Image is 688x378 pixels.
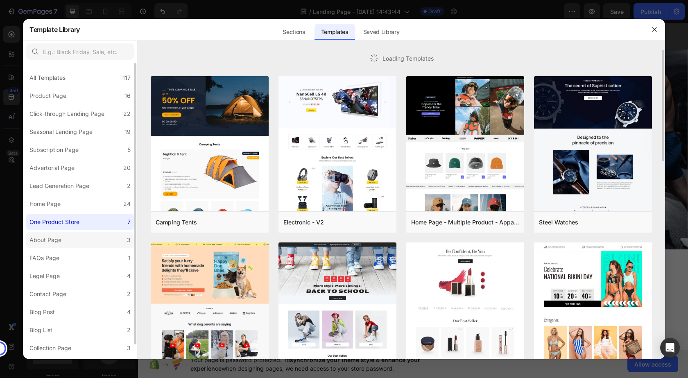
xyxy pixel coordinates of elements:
div: Subscription Page [29,145,79,155]
div: Lead Generation Page [29,181,89,191]
div: 2 [127,289,131,299]
div: Blog Post [29,307,55,317]
div: One Product Store [29,217,79,227]
div: Product Page [29,91,66,101]
div: 3 [127,235,131,245]
div: Saved Library [357,24,406,40]
div: Home Page [29,199,61,209]
p: 60 Day Money-Back Guarantee [42,185,134,195]
div: All Templates [29,73,66,83]
div: Steel Watches [539,217,578,227]
p: combo 3 boxes: [30,75,87,87]
div: FAQs Page [29,253,59,263]
div: 24 [123,199,131,209]
div: 4 [127,271,131,281]
div: 7 [127,217,131,227]
div: Sections [276,24,312,40]
div: Blog List [29,325,52,335]
div: 2 [127,181,131,191]
span: Loading Templates [382,54,434,63]
h1: Bioderma 3 [29,37,275,64]
div: 22 [123,109,131,119]
div: Rs. 33.99 [91,70,160,91]
p: Comprehensive nutritional support covering 5 critical areas of health [39,98,237,108]
strong: FREE Shipping [167,9,206,16]
div: Contact Page [29,289,66,299]
div: Home Page - Multiple Product - Apparel - Style 4 [411,217,519,227]
div: 3 [127,343,131,353]
span: Add section [256,238,294,247]
div: 16 [124,91,131,101]
button: Order It Now [29,158,108,178]
div: 2 [127,325,131,335]
div: 19 [124,127,131,137]
h2: Template Library [29,19,80,40]
div: Electronic - V2 [283,217,324,227]
p: Gluten- and dairy-free, paleo, keto and vegan-friendly [39,116,237,126]
div: 4 [127,307,131,317]
div: Legal Page [29,271,60,281]
div: 5 [127,145,131,155]
div: 07 [303,8,311,18]
div: Generate layout [251,256,294,265]
div: Seasonal Landing Page [29,127,93,137]
input: E.g.: Black Friday, Sale, etc. [26,43,134,60]
div: About Page [29,235,61,245]
div: 20 [123,163,131,173]
div: Open Intercom Messenger [660,338,680,358]
div: Collection Page [29,343,71,353]
div: 08 [334,8,342,18]
span: inspired by CRO experts [183,267,239,274]
div: 117 [122,73,131,83]
p: On All U.S. Orders Over $150 [167,9,279,16]
div: Drop element here [381,113,425,120]
span: then drag & drop elements [305,267,366,274]
div: Advertorial Page [29,163,75,173]
div: Click-through Landing Page [29,109,104,119]
p: Order It Now [39,163,88,173]
div: 51 [366,8,374,18]
div: Rich Text Editor. Editing area: main [39,163,88,173]
div: 1 [128,253,131,263]
span: from URL or image [250,267,294,274]
img: tent.png [151,76,269,334]
p: Manufactured in a Good Manufacturing Practice (GMP) Certified [39,134,237,144]
div: Choose templates [187,256,236,265]
div: Templates [315,24,355,40]
div: Add blank section [311,256,361,265]
div: Camping Tents [156,217,197,227]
